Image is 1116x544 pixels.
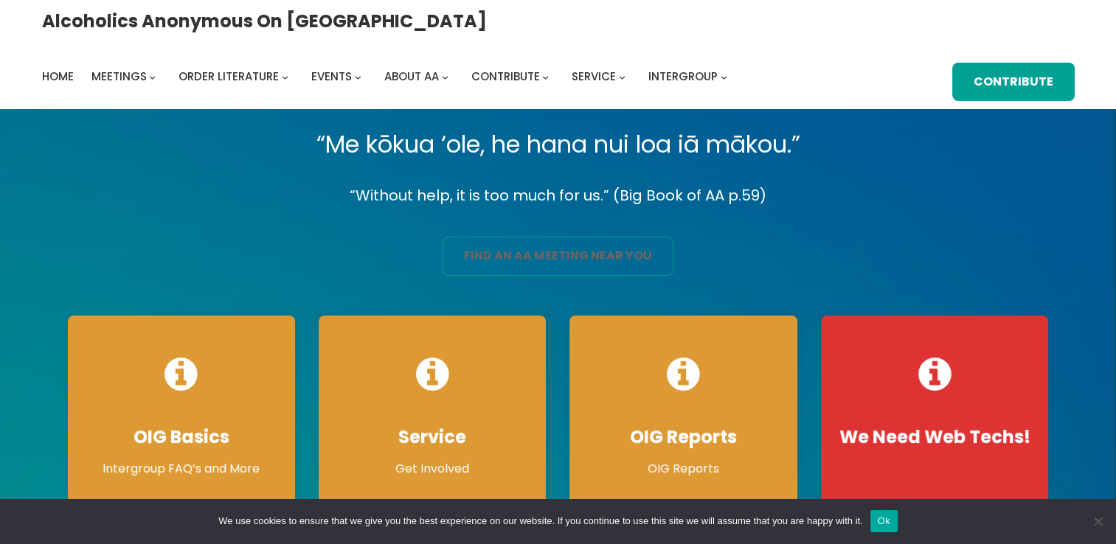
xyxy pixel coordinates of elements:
span: We use cookies to ensure that we give you the best experience on our website. If you continue to ... [218,514,862,529]
span: Service [572,69,616,84]
p: OIG Reports [584,460,782,478]
span: Contribute [471,69,540,84]
button: Intergroup submenu [721,74,727,80]
span: About AA [384,69,439,84]
button: Ok [870,510,898,532]
a: Meetings [91,66,147,87]
h4: OIG Reports [584,426,782,448]
span: Order Literature [179,69,279,84]
h4: Service [333,426,531,448]
a: Intergroup [648,66,718,87]
a: Events [311,66,352,87]
button: Order Literature submenu [282,74,288,80]
a: Contribute [952,63,1075,102]
button: Service submenu [619,74,625,80]
button: Contribute submenu [542,74,549,80]
a: Service [572,66,616,87]
button: About AA submenu [442,74,448,80]
button: Meetings submenu [149,74,156,80]
span: Intergroup [648,69,718,84]
button: Events submenu [355,74,361,80]
span: Meetings [91,69,147,84]
p: Get Involved [333,460,531,478]
a: Alcoholics Anonymous on [GEOGRAPHIC_DATA] [42,5,487,37]
a: Home [42,66,74,87]
p: “Without help, it is too much for us.” (Big Book of AA p.59) [56,183,1061,209]
span: No [1090,514,1105,529]
h4: We Need Web Techs! [836,426,1033,448]
p: Intergroup FAQ’s and More [83,460,280,478]
a: Contribute [471,66,540,87]
a: find an aa meeting near you [443,237,673,276]
h4: OIG Basics [83,426,280,448]
p: “Me kōkua ‘ole, he hana nui loa iā mākou.” [56,124,1061,165]
span: Events [311,69,352,84]
span: Home [42,69,74,84]
a: About AA [384,66,439,87]
nav: Intergroup [42,66,732,87]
